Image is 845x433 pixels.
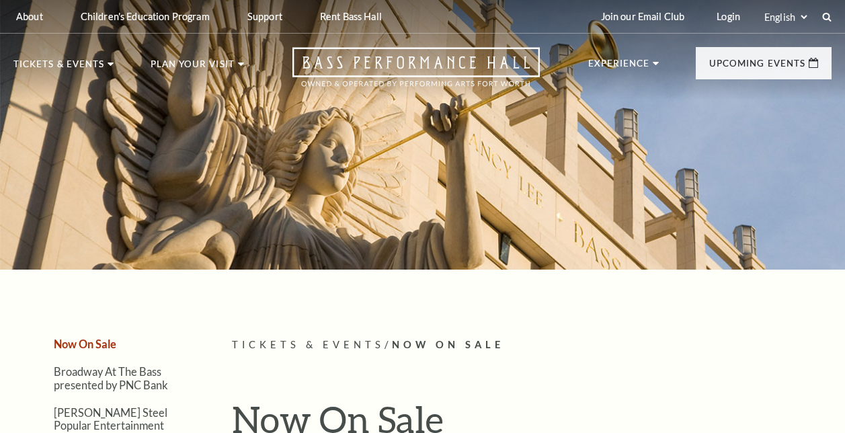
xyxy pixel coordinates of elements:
p: / [232,337,832,354]
span: Now On Sale [392,339,504,350]
p: Upcoming Events [709,59,805,75]
p: Rent Bass Hall [320,11,382,22]
p: Support [247,11,282,22]
a: [PERSON_NAME] Steel Popular Entertainment [54,406,167,432]
a: Broadway At The Bass presented by PNC Bank [54,365,168,391]
a: Now On Sale [54,338,116,350]
span: Tickets & Events [232,339,385,350]
p: Tickets & Events [13,60,104,76]
p: About [16,11,43,22]
p: Experience [588,59,650,75]
p: Plan Your Visit [151,60,235,76]
p: Children's Education Program [81,11,210,22]
select: Select: [762,11,809,24]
